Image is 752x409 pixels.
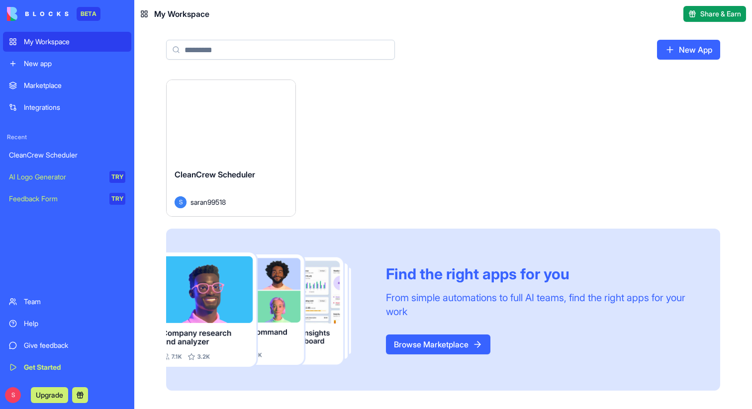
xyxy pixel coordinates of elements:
div: Find the right apps for you [386,265,696,283]
div: Feedback Form [9,194,102,204]
a: BETA [7,7,100,21]
span: Recent [3,133,131,141]
a: Give feedback [3,335,131,355]
div: Team [24,297,125,307]
a: Browse Marketplace [386,334,490,354]
button: Upgrade [31,387,68,403]
div: Get Started [24,362,125,372]
div: BETA [77,7,100,21]
a: Upgrade [31,390,68,400]
a: CleanCrew SchedulerSsaran99518 [166,80,296,217]
a: Integrations [3,97,131,117]
a: Help [3,314,131,333]
a: Feedback FormTRY [3,189,131,209]
div: AI Logo Generator [9,172,102,182]
span: S [5,387,21,403]
div: From simple automations to full AI teams, find the right apps for your work [386,291,696,319]
div: TRY [109,171,125,183]
a: Get Started [3,357,131,377]
span: S [175,196,187,208]
div: TRY [109,193,125,205]
a: CleanCrew Scheduler [3,145,131,165]
img: Frame_181_egmpey.png [166,252,370,367]
div: My Workspace [24,37,125,47]
a: New app [3,54,131,74]
a: New App [657,40,720,60]
a: AI Logo GeneratorTRY [3,167,131,187]
span: Share & Earn [700,9,741,19]
a: Team [3,292,131,312]
img: logo [7,7,69,21]
span: My Workspace [154,8,209,20]
span: saran99518 [190,197,226,207]
div: New app [24,59,125,69]
button: Share & Earn [683,6,746,22]
div: Give feedback [24,340,125,350]
div: Help [24,319,125,328]
a: Marketplace [3,76,131,95]
div: Marketplace [24,81,125,90]
div: CleanCrew Scheduler [9,150,125,160]
a: My Workspace [3,32,131,52]
div: Integrations [24,102,125,112]
span: CleanCrew Scheduler [175,169,255,179]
